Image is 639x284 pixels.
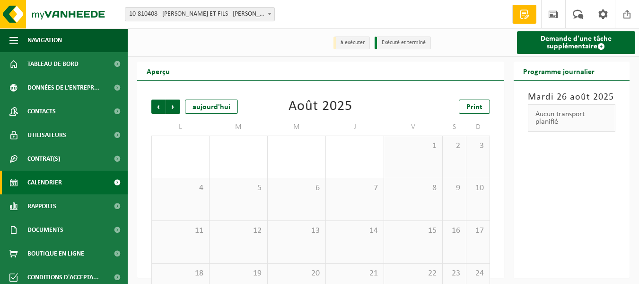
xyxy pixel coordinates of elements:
[443,119,466,136] td: S
[333,37,370,49] li: à exécuter
[447,268,461,279] span: 23
[214,183,263,193] span: 5
[210,119,268,136] td: M
[157,268,204,279] span: 18
[27,52,79,76] span: Tableau de bord
[384,119,442,136] td: V
[272,183,321,193] span: 6
[125,8,274,21] span: 10-810408 - BOUCHERIE ROSSI ET FILS - ALLEUR
[389,226,437,236] span: 15
[268,119,326,136] td: M
[157,183,204,193] span: 4
[27,123,66,147] span: Utilisateurs
[389,268,437,279] span: 22
[447,183,461,193] span: 9
[471,141,485,151] span: 3
[27,194,56,218] span: Rapports
[331,226,379,236] span: 14
[27,171,62,194] span: Calendrier
[466,103,482,111] span: Print
[514,62,604,80] h2: Programme journalier
[471,268,485,279] span: 24
[528,90,615,104] h3: Mardi 26 août 2025
[272,268,321,279] span: 20
[471,183,485,193] span: 10
[27,242,84,266] span: Boutique en ligne
[214,268,263,279] span: 19
[459,100,490,114] a: Print
[466,119,490,136] td: D
[214,226,263,236] span: 12
[528,104,615,132] div: Aucun transport planifié
[27,218,63,242] span: Documents
[389,141,437,151] span: 1
[157,226,204,236] span: 11
[331,183,379,193] span: 7
[27,100,56,123] span: Contacts
[272,226,321,236] span: 13
[289,100,352,114] div: Août 2025
[27,147,60,171] span: Contrat(s)
[137,62,179,80] h2: Aperçu
[517,31,635,54] a: Demande d'une tâche supplémentaire
[27,28,62,52] span: Navigation
[375,37,431,49] li: Exécuté et terminé
[447,141,461,151] span: 2
[447,226,461,236] span: 16
[125,7,275,21] span: 10-810408 - BOUCHERIE ROSSI ET FILS - ALLEUR
[389,183,437,193] span: 8
[471,226,485,236] span: 17
[151,119,210,136] td: L
[326,119,384,136] td: J
[331,268,379,279] span: 21
[151,100,166,114] span: Précédent
[185,100,238,114] div: aujourd'hui
[27,76,100,100] span: Données de l'entrepr...
[166,100,180,114] span: Suivant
